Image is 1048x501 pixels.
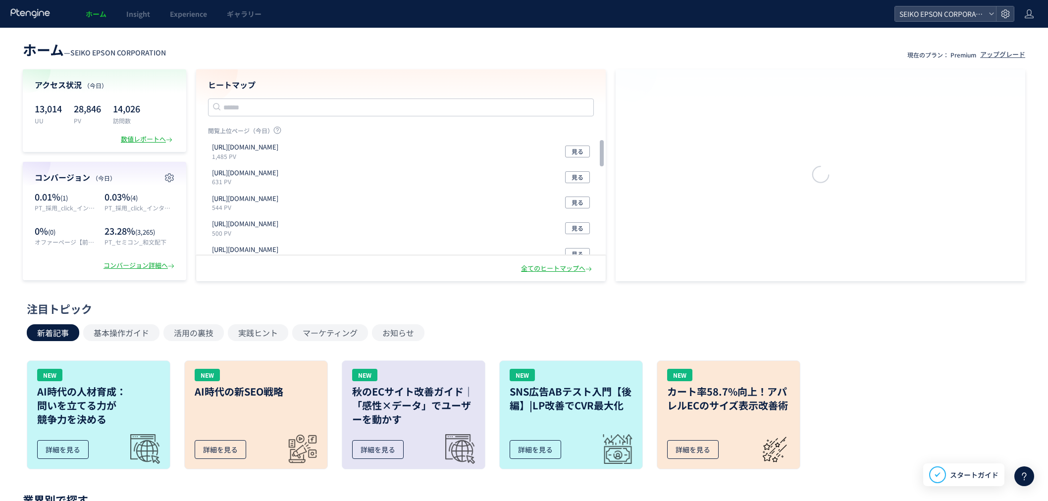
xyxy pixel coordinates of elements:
p: https://corporate.epson/ja/about/ [212,194,278,203]
span: ギャラリー [227,9,262,19]
span: 見る [572,197,583,208]
h3: カート率58.7%向上！アパレルECのサイズ表示改善術 [667,385,790,412]
span: 見る [572,222,583,234]
p: https://corporate.epson/en/ [212,143,278,152]
h4: コンバージョン [35,172,174,183]
a: NEWAI時代の新SEO戦略詳細を見る [184,360,328,469]
div: 詳細を見る [352,440,404,459]
div: NEW [352,369,377,381]
h3: SNS広告ABテスト入門【後編】|LP改善でCVR最大化 [510,385,632,412]
h4: ヒートマップ [208,79,594,91]
button: 見る [565,146,590,157]
div: 詳細を見る [510,440,561,459]
div: NEW [510,369,535,381]
div: 注目トピック [27,301,1016,316]
p: PT_採用_click_インターンシップ2025Mypage [35,203,100,212]
p: 現在のプラン： Premium [907,50,976,59]
div: アップグレード [980,50,1025,59]
h4: アクセス状況 [35,79,174,91]
button: 見る [565,171,590,183]
p: https://corporate.epson/en/philosophy/purpose/ [212,219,278,229]
span: (4) [130,193,138,202]
div: NEW [37,369,62,381]
h3: AI時代の人材育成： 問いを立てる力が 競争力を決める [37,385,160,426]
span: SEIKO EPSON CORPORATION [70,48,166,57]
a: NEWAI時代の人材育成：問いを立てる力が競争力を決める詳細を見る [27,360,170,469]
p: 訪問数 [113,116,140,125]
button: お知らせ [372,324,424,341]
button: 新着記事 [27,324,79,341]
button: 見る [565,222,590,234]
p: 0.03% [105,191,174,203]
p: 544 PV [212,203,282,211]
span: （今日） [92,174,116,182]
p: 1,485 PV [212,152,282,160]
a: NEWカート率58.7%向上！アパレルECのサイズ表示改善術詳細を見る [657,360,800,469]
button: 見る [565,248,590,260]
p: 417 PV [212,254,282,263]
p: https://corporate.epson/ja/ [212,168,278,178]
p: オファーページ【前後見る用】 [35,238,100,246]
a: NEW秋のECサイト改善ガイド｜「感性×データ」でユーザーを動かす詳細を見る [342,360,485,469]
span: ホーム [86,9,106,19]
p: 閲覧上位ページ（今日） [208,126,594,139]
span: SEIKO EPSON CORPORATION [896,6,985,21]
p: 500 PV [212,229,282,237]
button: マーケティング [292,324,368,341]
p: UU [35,116,62,125]
span: (0) [48,227,55,237]
h3: AI時代の新SEO戦略 [195,385,317,399]
span: 見る [572,248,583,260]
div: 詳細を見る [195,440,246,459]
p: 23.28% [105,225,174,238]
p: 0.01% [35,191,100,203]
p: PT_採用_click_インターンシップ2025Entry [105,203,174,212]
div: 詳細を見る [37,440,89,459]
div: 詳細を見る [667,440,719,459]
div: — [23,40,166,59]
div: NEW [195,369,220,381]
div: NEW [667,369,692,381]
button: 見る [565,197,590,208]
span: 見る [572,171,583,183]
span: （今日） [84,81,107,90]
span: (1) [60,193,68,202]
p: 28,846 [74,100,101,116]
button: 基本操作ガイド [83,324,159,341]
p: https://store.orient-watch.com/pages/bambino [212,245,278,254]
p: 631 PV [212,177,282,186]
div: コンバージョン詳細へ [104,261,176,270]
span: スタートガイド [950,470,998,480]
span: 見る [572,146,583,157]
button: 実践ヒント [228,324,288,341]
span: (3,265) [135,227,155,237]
p: 13,014 [35,100,62,116]
p: PV [74,116,101,125]
button: 活用の裏技 [163,324,224,341]
span: Experience [170,9,207,19]
p: PT_セミコン_和文配下 [105,238,174,246]
div: 数値レポートへ [121,135,174,144]
p: 0% [35,225,100,238]
div: 全てのヒートマップへ [521,264,594,273]
h3: 秋のECサイト改善ガイド｜「感性×データ」でユーザーを動かす [352,385,475,426]
span: Insight [126,9,150,19]
span: ホーム [23,40,64,59]
a: NEWSNS広告ABテスト入門【後編】|LP改善でCVR最大化詳細を見る [499,360,643,469]
p: 14,026 [113,100,140,116]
